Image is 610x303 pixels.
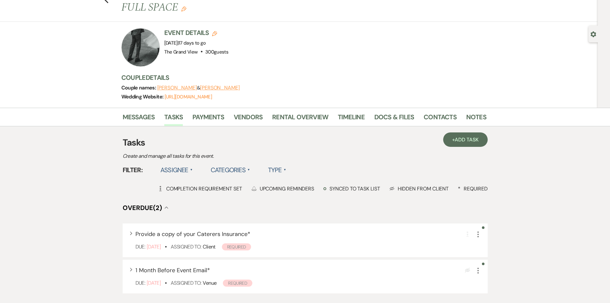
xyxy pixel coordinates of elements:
h3: Tasks [123,136,488,149]
h3: Event Details [164,28,229,37]
div: Upcoming Reminders [251,185,314,192]
span: Add Task [455,136,478,143]
span: [DATE] [147,280,161,286]
span: ▲ [190,167,193,173]
span: Required [222,243,251,250]
a: Contacts [424,112,457,126]
a: Notes [466,112,486,126]
a: Messages [123,112,155,126]
span: Required [223,280,252,287]
span: 17 days to go [179,40,206,46]
span: & [157,85,240,91]
label: Categories [211,164,250,176]
div: Completion Requirement Set [158,185,242,192]
span: Venue [203,280,216,286]
button: [PERSON_NAME] [157,85,197,90]
span: ▲ [284,167,286,173]
span: Filter: [123,165,143,175]
span: Assigned To: [171,243,201,250]
p: Create and manage all tasks for this event. [123,152,347,160]
label: Assignee [160,164,193,176]
span: Client [203,243,215,250]
span: The Grand View [164,49,198,55]
label: Type [268,164,286,176]
a: [URL][DOMAIN_NAME] [165,94,212,100]
span: 300 guests [205,49,228,55]
a: Timeline [338,112,365,126]
button: Open lead details [590,31,596,37]
span: Assigned To: [171,280,201,286]
button: [PERSON_NAME] [200,85,240,90]
a: Vendors [234,112,263,126]
span: Overdue (2) [123,204,162,212]
span: Due: [135,243,145,250]
button: Edit [181,6,186,12]
a: Docs & Files [374,112,414,126]
div: Hidden from Client [389,185,449,192]
b: • [165,243,167,250]
b: • [165,280,167,286]
span: [DATE] [164,40,206,46]
span: Couple names: [121,84,157,91]
span: ▲ [248,167,250,173]
button: 1 Month Before Event Email* [135,267,210,273]
div: Synced to task list [323,185,380,192]
a: Rental Overview [272,112,328,126]
h3: Couple Details [121,73,480,82]
span: Provide a copy of your Caterers Insurance * [135,230,250,238]
a: Tasks [164,112,183,126]
span: [DATE] [147,243,161,250]
span: 1 Month Before Event Email * [135,266,210,274]
a: Payments [192,112,224,126]
span: Wedding Website: [121,93,165,100]
button: Provide a copy of your Caterers Insurance* [135,231,250,237]
a: +Add Task [443,132,487,147]
span: | [178,40,206,46]
button: Overdue(2) [123,205,168,211]
div: Required [458,185,487,192]
span: Due: [135,280,145,286]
